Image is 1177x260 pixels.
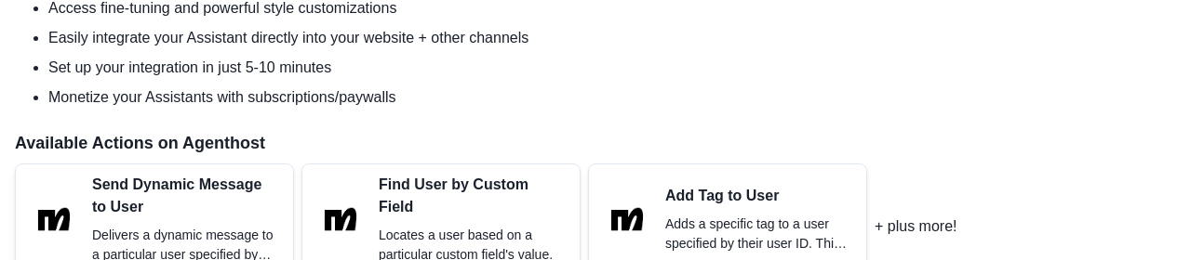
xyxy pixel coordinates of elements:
li: Easily integrate your Assistant directly into your website + other channels [48,27,1162,49]
p: Available Actions on Agenthost [15,131,1162,156]
p: Send Dynamic Message to User [92,174,278,218]
p: Adds a specific tag to a user specified by their user ID. This action is essential to categorize ... [665,214,851,253]
p: Find User by Custom Field [379,174,565,218]
p: + plus more! [875,215,956,238]
p: Add Tag to User [665,185,851,207]
img: ManyChat logo [31,196,77,242]
img: ManyChat logo [604,196,650,242]
li: Monetize your Assistants with subscriptions/paywalls [48,86,1162,109]
img: ManyChat logo [317,196,364,242]
li: Set up your integration in just 5-10 minutes [48,57,1162,79]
